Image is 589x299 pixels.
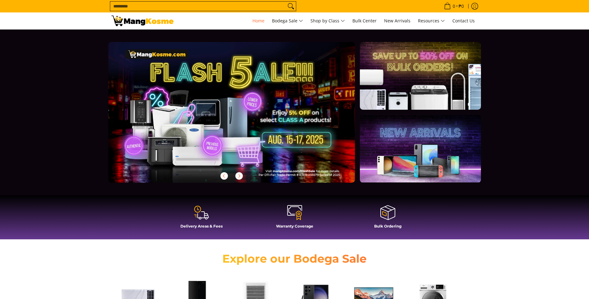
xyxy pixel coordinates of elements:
[286,2,296,11] button: Search
[232,169,246,183] button: Next
[452,18,475,24] span: Contact Us
[111,16,174,26] img: Mang Kosme: Your Home Appliances Warehouse Sale Partner!
[249,12,268,29] a: Home
[108,42,375,193] a: More
[344,205,431,233] a: Bulk Ordering
[442,3,466,10] span: •
[344,224,431,228] h4: Bulk Ordering
[251,205,338,233] a: Warranty Coverage
[158,205,245,233] a: Delivery Areas & Fees
[158,224,245,228] h4: Delivery Areas & Fees
[352,18,377,24] span: Bulk Center
[381,12,414,29] a: New Arrivals
[310,17,345,25] span: Shop by Class
[217,169,231,183] button: Previous
[349,12,380,29] a: Bulk Center
[269,12,306,29] a: Bodega Sale
[418,17,445,25] span: Resources
[205,252,385,266] h2: Explore our Bodega Sale
[272,17,303,25] span: Bodega Sale
[458,4,465,8] span: ₱0
[251,224,338,228] h4: Warranty Coverage
[180,12,478,29] nav: Main Menu
[307,12,348,29] a: Shop by Class
[415,12,448,29] a: Resources
[252,18,265,24] span: Home
[452,4,456,8] span: 0
[384,18,410,24] span: New Arrivals
[449,12,478,29] a: Contact Us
